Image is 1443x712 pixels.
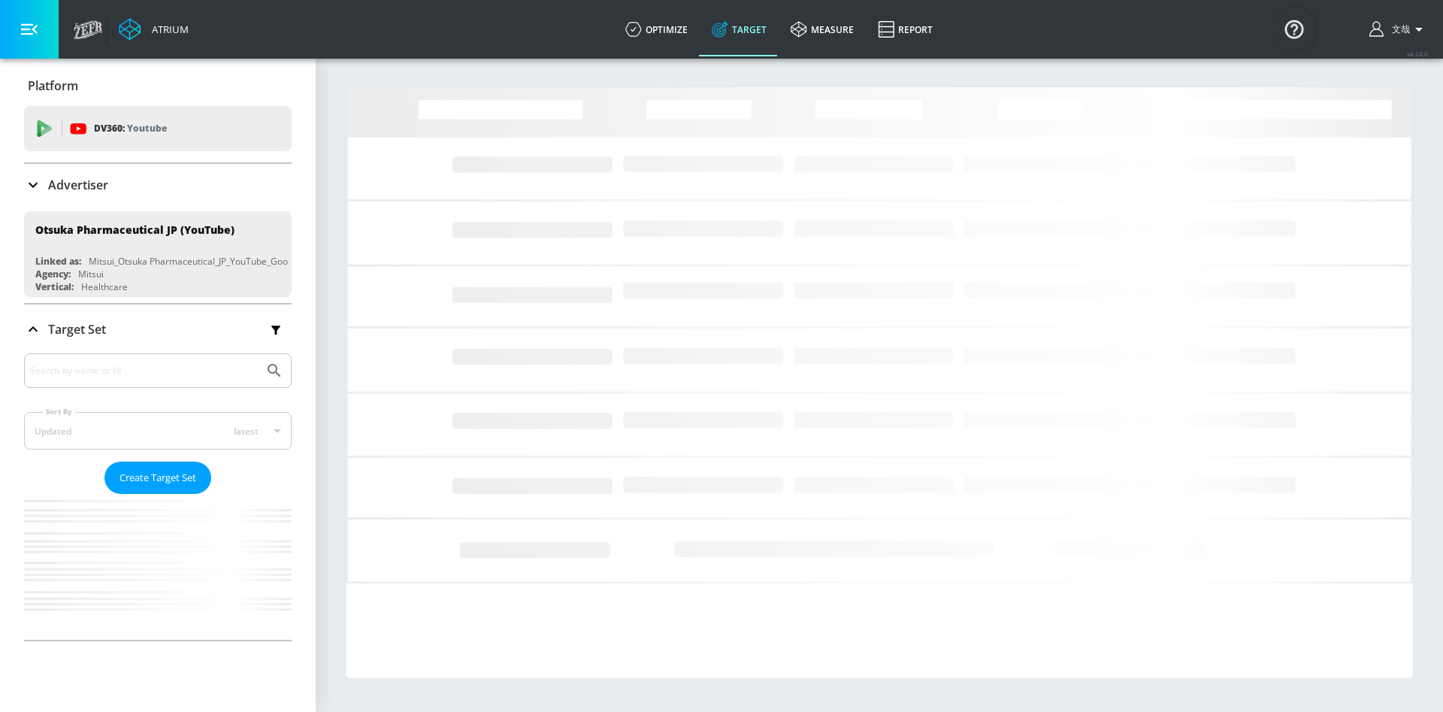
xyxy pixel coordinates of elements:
[30,361,258,380] input: Search by name or Id
[146,23,189,36] div: Atrium
[1369,20,1428,38] button: 文哉
[119,18,189,41] a: Atrium
[24,494,292,640] nav: list of Target Set
[89,255,316,268] div: Mitsui_Otsuka Pharmaceutical_JP_YouTube_GoogleAds
[24,164,292,206] div: Advertiser
[127,120,167,136] p: Youtube
[94,120,167,137] p: DV360:
[24,304,292,354] div: Target Set
[28,77,78,94] p: Platform
[700,2,779,56] a: Target
[81,280,128,293] div: Healthcare
[48,177,108,193] p: Advertiser
[24,65,292,107] div: Platform
[1407,50,1428,58] span: v 4.24.0
[24,211,292,297] div: Otsuka Pharmaceutical JP (YouTube)Linked as:Mitsui_Otsuka Pharmaceutical_JP_YouTube_GoogleAdsAgen...
[104,462,211,494] button: Create Target Set
[35,425,71,438] div: Updated
[866,2,945,56] a: Report
[1386,23,1410,36] span: login as: fumiya.nakamura@mbk-digital.co.jp
[613,2,700,56] a: optimize
[35,268,71,280] div: Agency:
[35,280,74,293] div: Vertical:
[35,223,234,237] div: Otsuka Pharmaceutical JP (YouTube)
[779,2,866,56] a: measure
[35,255,81,268] div: Linked as:
[48,321,106,338] p: Target Set
[78,268,104,280] div: Mitsui
[234,425,259,438] span: latest
[43,407,75,417] label: Sort By
[24,106,292,151] div: DV360: Youtube
[24,353,292,640] div: Target Set
[119,469,196,486] span: Create Target Set
[1273,8,1315,50] button: Open Resource Center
